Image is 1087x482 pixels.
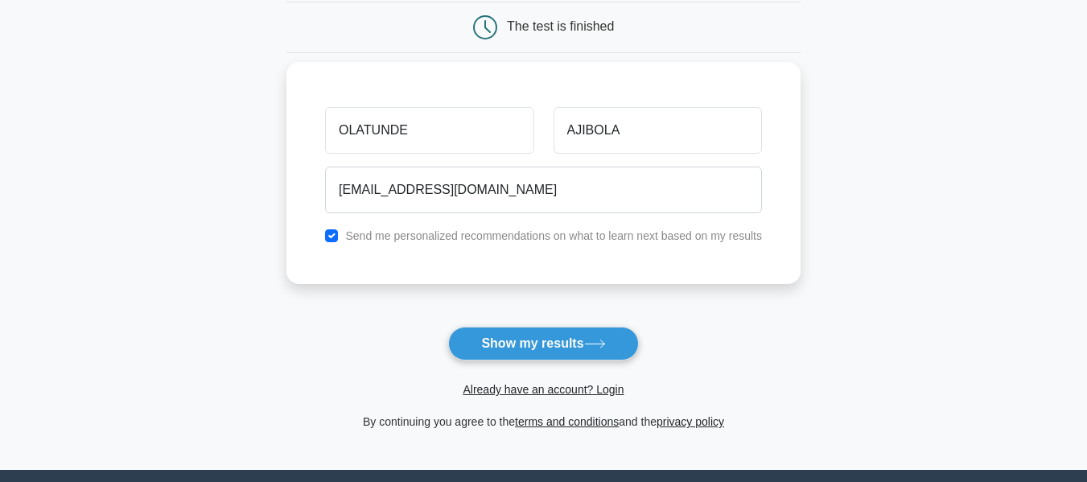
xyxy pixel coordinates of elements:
[345,229,762,242] label: Send me personalized recommendations on what to learn next based on my results
[277,412,810,431] div: By continuing you agree to the and the
[463,383,624,396] a: Already have an account? Login
[325,107,533,154] input: First name
[507,19,614,33] div: The test is finished
[448,327,638,360] button: Show my results
[515,415,619,428] a: terms and conditions
[325,167,762,213] input: Email
[554,107,762,154] input: Last name
[657,415,724,428] a: privacy policy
